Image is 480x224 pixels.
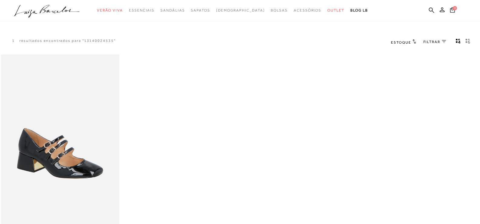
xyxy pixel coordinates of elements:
[350,5,368,16] a: BLOG LB
[271,5,288,16] a: noSubCategoriesText
[454,38,462,46] button: Mostrar 4 produtos por linha
[271,8,288,12] span: Bolsas
[129,8,154,12] span: Essenciais
[216,8,265,12] span: [DEMOGRAPHIC_DATA]
[327,8,344,12] span: Outlet
[216,5,265,16] a: noSubCategoriesText
[327,5,344,16] a: noSubCategoriesText
[191,8,210,12] span: Sapatos
[423,39,440,45] span: FILTRAR
[191,5,210,16] a: noSubCategoriesText
[294,5,321,16] a: noSubCategoriesText
[350,8,368,12] span: BLOG LB
[12,38,15,43] p: 1
[448,7,457,15] button: 0
[464,38,472,46] button: gridText6Desc
[161,8,185,12] span: Sandálias
[391,40,411,45] span: Estoque
[453,6,457,10] span: 0
[19,38,116,43] : resultados encontrados para "13140024535"
[161,5,185,16] a: noSubCategoriesText
[129,5,154,16] a: noSubCategoriesText
[97,8,123,12] span: Verão Viva
[97,5,123,16] a: noSubCategoriesText
[294,8,321,12] span: Acessórios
